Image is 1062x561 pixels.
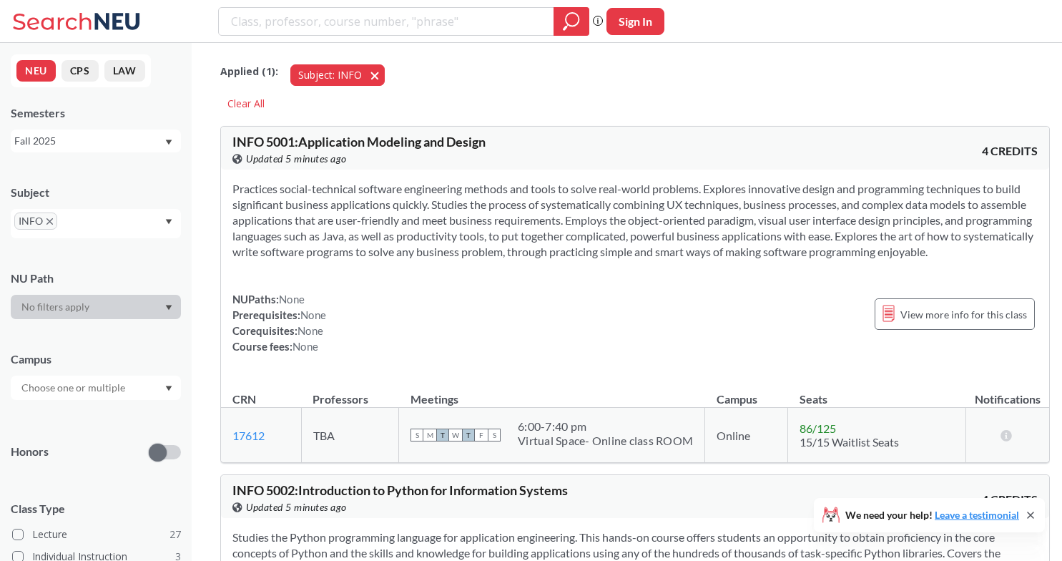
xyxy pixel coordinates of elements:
svg: Dropdown arrow [165,386,172,391]
button: CPS [62,60,99,82]
div: CRN [232,391,256,407]
div: Subject [11,185,181,200]
div: Fall 2025Dropdown arrow [11,130,181,152]
div: Campus [11,351,181,367]
span: None [279,293,305,306]
span: None [298,324,323,337]
svg: magnifying glass [563,11,580,31]
span: 4 CREDITS [982,492,1038,507]
button: NEU [16,60,56,82]
input: Class, professor, course number, "phrase" [230,9,544,34]
span: T [436,429,449,442]
div: Dropdown arrow [11,376,181,400]
div: Dropdown arrow [11,295,181,319]
th: Seats [788,377,966,408]
input: Choose one or multiple [14,379,134,396]
span: INFO 5002 : Introduction to Python for Information Systems [232,482,568,498]
svg: Dropdown arrow [165,305,172,311]
span: 86 / 125 [800,421,836,435]
span: Class Type [11,501,181,517]
th: Meetings [399,377,705,408]
span: Updated 5 minutes ago [246,499,347,515]
div: magnifying glass [554,7,589,36]
span: F [475,429,488,442]
td: Online [705,408,788,463]
a: Leave a testimonial [935,509,1019,521]
p: Honors [11,444,49,460]
span: INFO 5001 : Application Modeling and Design [232,134,486,150]
span: Applied ( 1 ): [220,64,278,79]
th: Campus [705,377,788,408]
svg: Dropdown arrow [165,219,172,225]
th: Notifications [966,377,1049,408]
span: View more info for this class [900,306,1027,323]
div: NUPaths: Prerequisites: Corequisites: Course fees: [232,291,326,354]
span: W [449,429,462,442]
span: We need your help! [845,510,1019,520]
span: 27 [169,527,181,542]
span: Updated 5 minutes ago [246,151,347,167]
th: Professors [301,377,398,408]
span: S [488,429,501,442]
div: Semesters [11,105,181,121]
span: None [300,308,326,321]
span: T [462,429,475,442]
button: LAW [104,60,145,82]
section: Practices social-technical software engineering methods and tools to solve real-world problems. E... [232,181,1038,260]
div: Fall 2025 [14,133,164,149]
div: 6:00 - 7:40 pm [518,419,693,434]
span: S [410,429,423,442]
div: Virtual Space- Online class ROOM [518,434,693,448]
span: 15/15 Waitlist Seats [800,435,899,449]
svg: Dropdown arrow [165,140,172,145]
button: Subject: INFO [290,64,385,86]
div: Clear All [220,93,272,114]
span: M [423,429,436,442]
svg: X to remove pill [46,218,53,225]
div: NU Path [11,270,181,286]
span: INFOX to remove pill [14,213,57,230]
a: 17612 [232,429,265,442]
button: Sign In [606,8,664,35]
span: Subject: INFO [298,68,362,82]
span: 4 CREDITS [982,143,1038,159]
td: TBA [301,408,398,463]
div: INFOX to remove pillDropdown arrow [11,209,181,238]
span: None [292,340,318,353]
label: Lecture [12,525,181,544]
